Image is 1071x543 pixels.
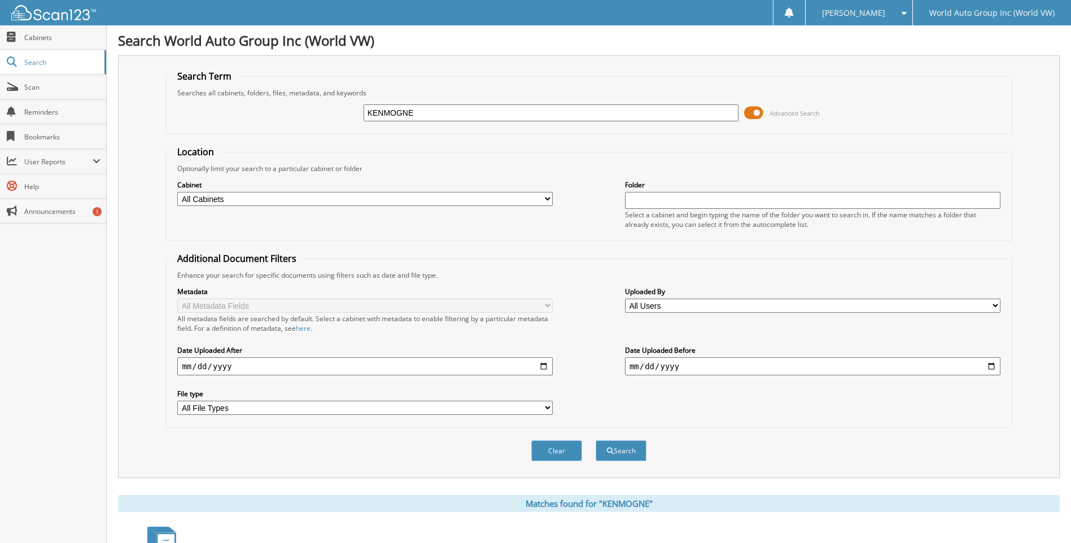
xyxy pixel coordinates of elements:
[172,146,220,158] legend: Location
[177,345,553,355] label: Date Uploaded After
[172,252,302,265] legend: Additional Document Filters
[625,287,1000,296] label: Uploaded By
[172,270,1006,280] div: Enhance your search for specific documents using filters such as date and file type.
[24,82,100,92] span: Scan
[177,357,553,375] input: start
[118,495,1060,512] div: Matches found for "KENMOGNE"
[625,345,1000,355] label: Date Uploaded Before
[822,10,885,16] span: [PERSON_NAME]
[24,132,100,142] span: Bookmarks
[177,287,553,296] label: Metadata
[929,10,1055,16] span: World Auto Group Inc (World VW)
[11,5,96,20] img: scan123-logo-white.svg
[24,58,99,67] span: Search
[24,157,93,167] span: User Reports
[625,357,1000,375] input: end
[296,323,311,333] a: here
[24,182,100,191] span: Help
[625,180,1000,190] label: Folder
[172,164,1006,173] div: Optionally limit your search to a particular cabinet or folder
[172,88,1006,98] div: Searches all cabinets, folders, files, metadata, and keywords
[177,314,553,333] div: All metadata fields are searched by default. Select a cabinet with metadata to enable filtering b...
[177,180,553,190] label: Cabinet
[24,207,100,216] span: Announcements
[596,440,646,461] button: Search
[118,31,1060,50] h1: Search World Auto Group Inc (World VW)
[770,109,820,117] span: Advanced Search
[24,107,100,117] span: Reminders
[625,210,1000,229] div: Select a cabinet and begin typing the name of the folder you want to search in. If the name match...
[172,70,237,82] legend: Search Term
[24,33,100,42] span: Cabinets
[177,389,553,399] label: File type
[531,440,582,461] button: Clear
[93,207,102,216] div: 1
